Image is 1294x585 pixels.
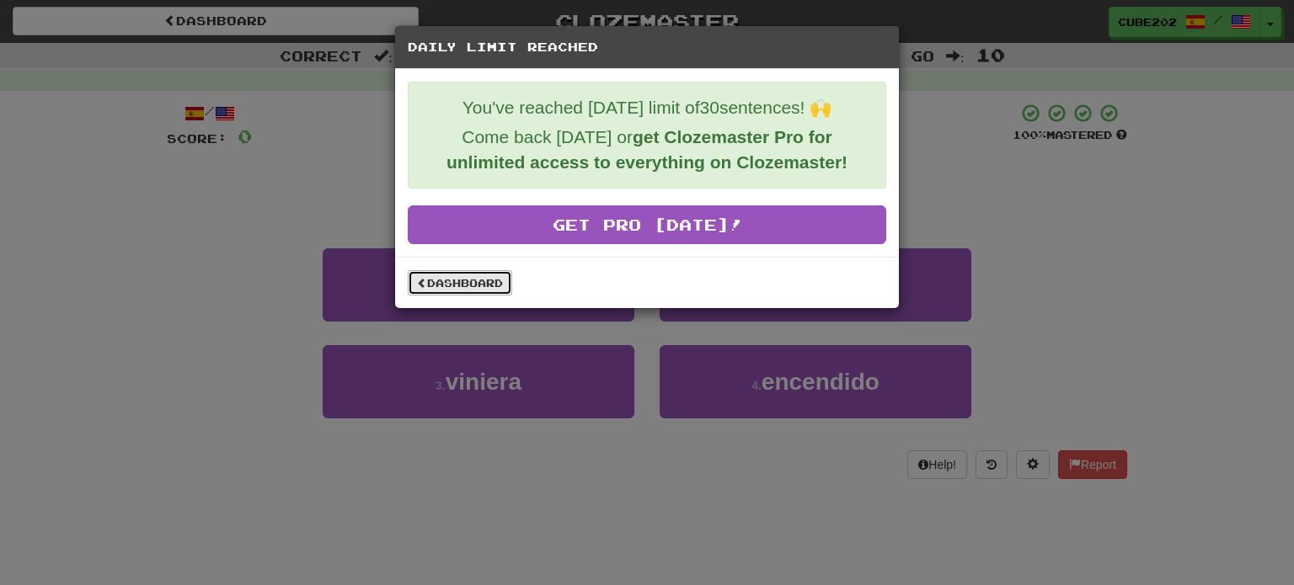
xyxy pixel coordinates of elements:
p: Come back [DATE] or [421,125,873,175]
a: Dashboard [408,270,512,295]
h5: Daily Limit Reached [408,39,886,56]
strong: get Clozemaster Pro for unlimited access to everything on Clozemaster! [446,127,848,172]
a: Get Pro [DATE]! [408,205,886,244]
p: You've reached [DATE] limit of 30 sentences! 🙌 [421,95,873,120]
